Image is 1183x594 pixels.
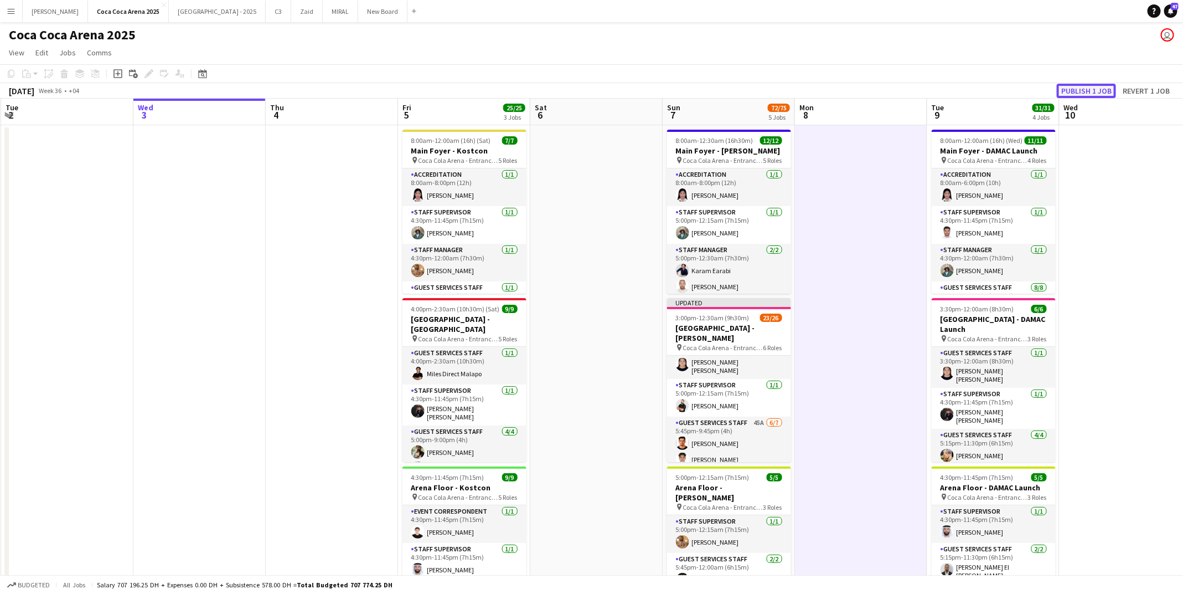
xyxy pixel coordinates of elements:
div: Updated [667,298,791,307]
span: Coca Cola Arena - Entrance F [948,493,1028,501]
app-card-role: Staff Manager2/25:00pm-12:30am (7h30m)Karam Earabi[PERSON_NAME] [667,244,791,298]
span: 10 [1062,109,1078,121]
app-job-card: 8:00am-12:00am (16h) (Wed)11/11Main Foyer - DAMAC Launch Coca Cola Arena - Entrance F4 RolesAccre... [932,130,1056,294]
span: Coca Cola Arena - Entrance F [948,335,1028,343]
button: MIRAL [323,1,358,22]
div: 5 Jobs [768,113,789,121]
app-card-role: Guest Services Staff8/85:15pm-11:30pm (6h15m) [932,281,1056,435]
app-card-role: Staff Supervisor1/14:30pm-11:45pm (7h15m)[PERSON_NAME] [932,206,1056,244]
span: 8:00am-12:30am (16h30m) (Mon) [676,136,760,145]
span: 4:30pm-11:45pm (7h15m) [411,473,484,482]
button: Budgeted [6,579,51,591]
span: 31/31 [1032,104,1055,112]
app-job-card: Updated3:00pm-12:30am (9h30m) (Mon)23/26[GEOGRAPHIC_DATA] - [PERSON_NAME] Coca Cola Arena - Entra... [667,298,791,462]
span: 8 [798,109,814,121]
app-card-role: Staff Supervisor1/14:30pm-11:45pm (7h15m)[PERSON_NAME] [PERSON_NAME] [932,388,1056,429]
span: Week 36 [37,86,64,95]
span: Total Budgeted 707 774.25 DH [297,581,392,589]
span: Tue [6,103,18,112]
button: New Board [358,1,407,22]
span: Wed [138,103,153,112]
span: Edit [35,48,48,58]
span: Fri [402,103,411,112]
span: View [9,48,24,58]
span: 5/5 [767,473,782,482]
app-card-role: Staff Supervisor1/14:30pm-11:45pm (7h15m)[PERSON_NAME] [PERSON_NAME] [402,385,526,426]
button: Zaid [291,1,323,22]
app-card-role: Staff Supervisor1/14:30pm-11:45pm (7h15m)[PERSON_NAME] [402,543,526,581]
span: 5:00pm-12:15am (7h15m) (Mon) [676,473,767,482]
app-card-role: Staff Supervisor1/15:00pm-12:15am (7h15m)[PERSON_NAME] [667,206,791,244]
span: Budgeted [18,581,50,589]
app-card-role: Guest Services Staff1/13:30pm-12:00am (8h30m)[PERSON_NAME] [PERSON_NAME] [932,347,1056,388]
span: 3:00pm-12:30am (9h30m) (Mon) [676,314,760,322]
span: 5 [401,109,411,121]
app-job-card: 3:30pm-12:00am (8h30m) (Wed)6/6[GEOGRAPHIC_DATA] - DAMAC Launch Coca Cola Arena - Entrance F3 Rol... [932,298,1056,462]
span: Mon [799,103,814,112]
span: 3 Roles [1028,493,1047,501]
a: 47 [1164,4,1177,18]
h3: Main Foyer - Kostcon [402,146,526,156]
span: Wed [1064,103,1078,112]
span: Coca Cola Arena - Entrance F [683,503,763,511]
span: 5/5 [1031,473,1047,482]
app-card-role: Staff Supervisor1/15:00pm-12:15am (7h15m)[PERSON_NAME] [667,515,791,553]
a: View [4,45,29,60]
span: Thu [270,103,284,112]
app-card-role: Staff Supervisor1/14:30pm-11:45pm (7h15m)[PERSON_NAME] [932,505,1056,543]
span: 7/7 [502,136,518,145]
app-job-card: 8:00am-12:30am (16h30m) (Mon)12/12Main Foyer - [PERSON_NAME] Coca Cola Arena - Entrance F5 RolesA... [667,130,791,294]
span: 6 Roles [763,344,782,352]
span: 6 [533,109,547,121]
span: 5 Roles [499,493,518,501]
span: 4:30pm-11:45pm (7h15m) [941,473,1014,482]
app-card-role: Staff Manager1/14:30pm-12:00am (7h30m)[PERSON_NAME] [402,244,526,281]
h3: Main Foyer - DAMAC Launch [932,146,1056,156]
app-card-role: Event Correspondent1/14:30pm-11:45pm (7h15m)[PERSON_NAME] [402,505,526,543]
span: 3 Roles [763,503,782,511]
span: 4 [268,109,284,121]
div: +04 [69,86,79,95]
h3: Arena Floor - Kostcon [402,483,526,493]
app-card-role: Guest Services Staff1/15:00pm-9:00pm (4h) [402,281,526,319]
span: Tue [932,103,944,112]
span: 4 Roles [1028,156,1047,165]
span: Coca Cola Arena - Entrance F [683,344,763,352]
app-card-role: Accreditation1/18:00am-8:00pm (12h)[PERSON_NAME] [402,168,526,206]
a: Comms [82,45,116,60]
span: 8:00am-12:00am (16h) (Wed) [941,136,1023,145]
span: 3 Roles [1028,335,1047,343]
app-card-role: Guest Services Staff4/45:15pm-11:30pm (6h15m)[PERSON_NAME] [932,429,1056,515]
h3: Arena Floor - [PERSON_NAME] [667,483,791,503]
span: 5 Roles [499,335,518,343]
span: 72/75 [768,104,790,112]
h3: [GEOGRAPHIC_DATA] - DAMAC Launch [932,314,1056,334]
span: Jobs [59,48,76,58]
span: 23/26 [760,314,782,322]
app-card-role: Accreditation1/18:00am-6:00pm (10h)[PERSON_NAME] [932,168,1056,206]
div: Salary 707 196.25 DH + Expenses 0.00 DH + Subsistence 578.00 DH = [97,581,392,589]
h3: [GEOGRAPHIC_DATA] - [PERSON_NAME] [667,323,791,343]
a: Jobs [55,45,80,60]
app-job-card: 8:00am-12:00am (16h) (Sat)7/7Main Foyer - Kostcon Coca Cola Arena - Entrance F5 RolesAccreditatio... [402,130,526,294]
app-card-role: Staff Supervisor1/14:30pm-11:45pm (7h15m)[PERSON_NAME] [402,206,526,244]
app-card-role: Staff Manager1/14:30pm-12:00am (7h30m)[PERSON_NAME] [932,244,1056,281]
app-job-card: 4:00pm-2:30am (10h30m) (Sat)9/9[GEOGRAPHIC_DATA] - [GEOGRAPHIC_DATA] Coca Cola Arena - Entrance F... [402,298,526,462]
span: 9/9 [502,473,518,482]
span: Coca Cola Arena - Entrance F [419,156,499,165]
app-user-avatar: Kate Oliveros [1161,28,1174,42]
span: Sun [667,103,680,112]
button: [PERSON_NAME] [23,1,88,22]
button: Publish 1 job [1057,84,1116,98]
span: 2 [4,109,18,121]
span: 3 [136,109,153,121]
span: Comms [87,48,112,58]
span: Sat [535,103,547,112]
h3: [GEOGRAPHIC_DATA] - [GEOGRAPHIC_DATA] [402,314,526,334]
app-card-role: Accreditation1/18:00am-8:00pm (12h)[PERSON_NAME] [667,168,791,206]
button: Revert 1 job [1118,84,1174,98]
a: Edit [31,45,53,60]
app-card-role: Staff Supervisor1/15:00pm-12:15am (7h15m)[PERSON_NAME] [667,379,791,417]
